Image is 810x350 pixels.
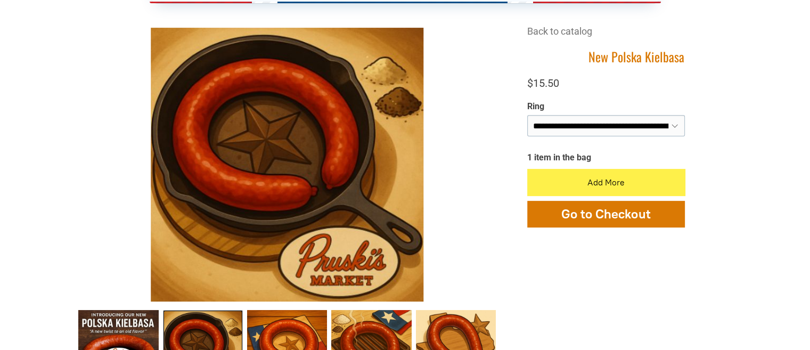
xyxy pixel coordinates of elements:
[561,206,650,222] span: Go to Checkout
[151,28,423,302] img: New Polska Kielbasa
[527,26,592,37] a: Back to catalog
[527,169,685,196] button: Add More
[527,101,685,112] div: Ring
[527,77,559,89] span: $15.50
[527,48,746,65] h1: New Polska Kielbasa
[527,201,685,227] button: Go to Checkout
[587,177,625,188] span: Add More
[527,25,746,48] div: Breadcrumbs
[527,152,591,162] span: 1 item in the bag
